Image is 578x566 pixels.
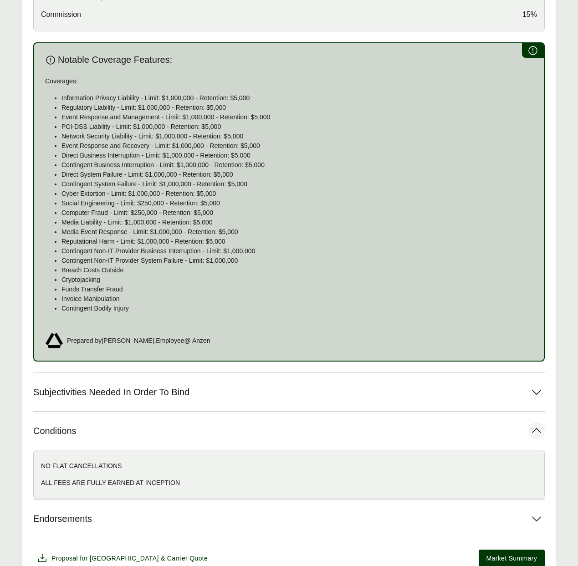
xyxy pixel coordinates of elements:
button: Subjectivities Needed In Order To Bind [33,373,545,411]
span: Proposal for [51,554,208,563]
p: Direct System Failure - Limit: $1,000,000 - Retention: $5,000 [61,170,533,179]
p: Cyber Extortion - Limit: $1,000,000 - Retention: $5,000 [61,189,533,199]
button: Endorsements [33,500,545,538]
p: Media Event Response - Limit: $1,000,000 - Retention: $5,000 [61,227,533,237]
span: Conditions [33,425,77,437]
p: Contingent Non-IT Provider System Failure - Limit: $1,000,000 [61,256,533,265]
p: Media Liability - Limit: $1,000,000 - Retention: $5,000 [61,218,533,227]
p: Event Response and Recovery - Limit: $1,000,000 - Retention: $5,000 [61,141,533,151]
span: 15% [522,9,537,20]
span: Subjectivities Needed In Order To Bind [33,387,189,398]
p: Direct Business Interruption - Limit: $1,000,000 - Retention: $5,000 [61,151,533,160]
p: PCI-DSS Liability - Limit: $1,000,000 - Retention: $5,000 [61,122,533,132]
p: Contingent Non-IT Provider Business Interruption - Limit: $1,000,000 [61,246,533,256]
span: Endorsements [33,513,92,525]
p: Funds Transfer Fraud [61,285,533,294]
p: Contingent System Failure - Limit: $1,000,000 - Retention: $5,000 [61,179,533,189]
p: Social Engineering - Limit: $250,000 - Retention: $5,000 [61,199,533,208]
p: Regulatory Liability - Limit: $1,000,000 - Retention: $5,000 [61,103,533,112]
span: [GEOGRAPHIC_DATA] [90,555,159,562]
p: Network Security Liability - Limit: $1,000,000 - Retention: $5,000 [61,132,533,141]
p: Reputational Harm - Limit: $1,000,000 - Retention: $5,000 [61,237,533,246]
p: Breach Costs Outside [61,265,533,275]
span: Commission [41,9,81,20]
p: Invoice Manipulation [61,294,533,304]
p: Contingent Bodily Injury [61,304,533,313]
p: Contingent Business Interruption - Limit: $1,000,000 - Retention: $5,000 [61,160,533,170]
p: Cryptojacking [61,275,533,285]
p: Information Privacy Liability - Limit: $1,000,000 - Retention: $5,000 [61,93,533,103]
p: Computer Fraud - Limit: $250,000 - Retention: $5,000 [61,208,533,218]
span: & Carrier Quote [161,555,208,562]
span: Notable Coverage Features: [58,54,172,66]
p: Event Response and Management - Limit: $1,000,000 - Retention: $5,000 [61,112,533,122]
p: Coverages: [45,76,533,86]
span: Prepared by [PERSON_NAME] , Employee @ Anzen [67,336,210,346]
p: ALL FEES ARE FULLY EARNED AT INCEPTION [41,478,537,488]
span: Market Summary [486,554,537,563]
button: Conditions [33,412,545,450]
p: NO FLAT CANCELLATIONS [41,461,537,471]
